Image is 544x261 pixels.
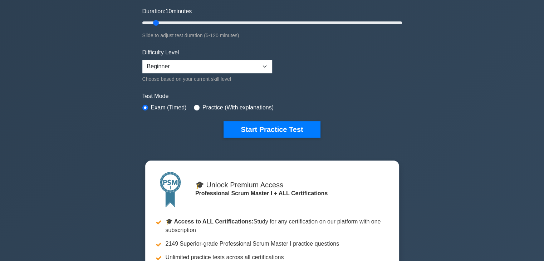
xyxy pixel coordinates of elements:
button: Start Practice Test [224,121,320,138]
label: Difficulty Level [142,48,179,57]
label: Test Mode [142,92,402,100]
label: Practice (With explanations) [202,103,274,112]
div: Slide to adjust test duration (5-120 minutes) [142,31,402,40]
span: 10 [165,8,172,14]
label: Duration: minutes [142,7,192,16]
label: Exam (Timed) [151,103,187,112]
div: Choose based on your current skill level [142,75,272,83]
